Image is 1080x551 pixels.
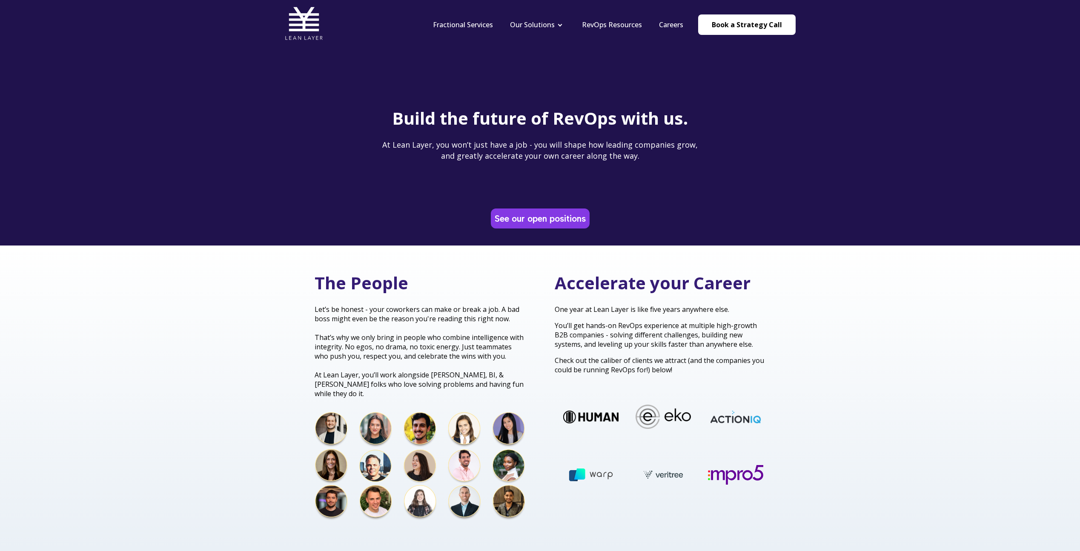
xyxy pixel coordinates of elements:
p: Check out the caliber of clients we attract (and the companies you could be running RevOps for!) ... [555,356,766,374]
img: warp ai [563,464,619,486]
img: Human [563,411,619,423]
span: The People [315,271,408,294]
img: ActionIQ [708,410,763,424]
span: At Lean Layer, you won’t just have a job - you will shape how leading companies grow, and greatly... [382,140,698,160]
img: veritree [636,462,691,487]
a: Book a Strategy Call [698,14,796,35]
a: Careers [659,20,683,29]
a: See our open positions [493,210,588,227]
span: Accelerate your Career [555,271,751,294]
span: That’s why we only bring in people who combine intelligence with integrity. No egos, no drama, no... [315,333,524,361]
a: Fractional Services [433,20,493,29]
img: Eko [636,405,691,429]
img: mpro5 [708,465,763,485]
p: One year at Lean Layer is like five years anywhere else. [555,305,766,314]
span: Build the future of RevOps with us. [392,106,688,130]
div: Navigation Menu [424,20,692,29]
a: Our Solutions [510,20,555,29]
a: RevOps Resources [582,20,642,29]
p: You’ll get hands-on RevOps experience at multiple high-growth B2B companies - solving different c... [555,321,766,349]
span: At Lean Layer, you’ll work alongside [PERSON_NAME], BI, & [PERSON_NAME] folks who love solving pr... [315,370,524,398]
img: Team Photos for WEbsite (4) [315,412,526,522]
img: Lean Layer Logo [285,4,323,43]
span: Let’s be honest - your coworkers can make or break a job. A bad boss might even be the reason you... [315,305,519,323]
